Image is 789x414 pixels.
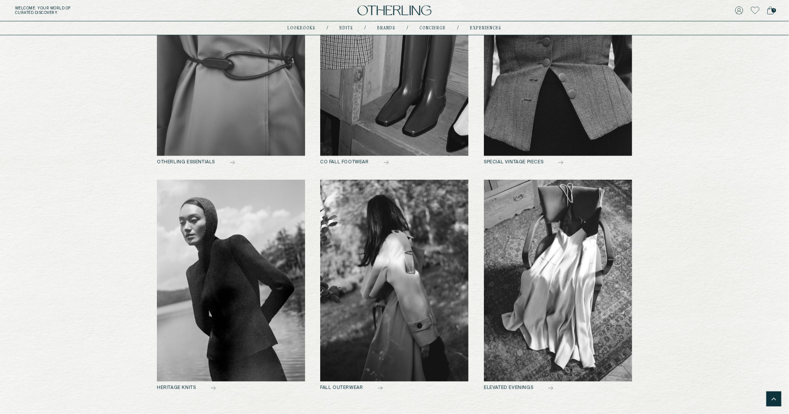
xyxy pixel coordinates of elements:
a: Brands [378,26,396,30]
h5: Welcome . Your world of curated discovery. [15,6,243,15]
a: concierge [420,26,446,30]
h2: SPECIAL VINTAGE PIECES [484,160,632,165]
a: HERITAGE KNITS [157,180,305,391]
img: common shop [484,180,632,382]
span: 1 [772,8,776,13]
h2: ELEVATED EVENINGS [484,386,632,391]
a: ELEVATED EVENINGS [484,180,632,391]
h2: CO FALL FOOTWEAR [320,160,468,165]
div: / [327,25,328,31]
div: / [407,25,408,31]
a: 1 [767,5,774,16]
img: common shop [320,180,468,382]
h2: FALL OUTERWEAR [320,386,468,391]
img: logo [358,6,431,16]
img: common shop [157,180,305,382]
div: / [365,25,366,31]
h2: OTHERLING ESSENTIALS [157,160,305,165]
div: / [457,25,459,31]
a: lookbooks [288,26,316,30]
a: Edits [340,26,353,30]
a: FALL OUTERWEAR [320,180,468,391]
a: experiences [470,26,502,30]
h2: HERITAGE KNITS [157,386,305,391]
